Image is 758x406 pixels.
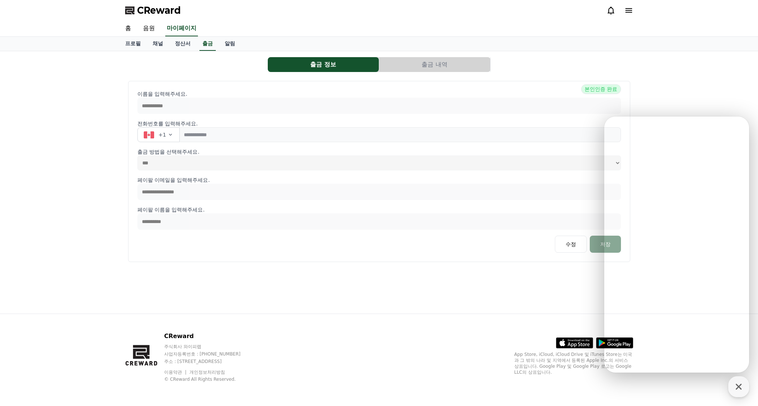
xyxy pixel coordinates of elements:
[199,37,216,51] a: 출금
[137,148,621,155] p: 출금 방법을 선택해주세요.
[164,358,255,364] p: 주소 : [STREET_ADDRESS]
[164,332,255,341] p: CReward
[137,176,621,184] p: 페이팔 이메일을 입력해주세요.
[137,90,621,98] p: 이름을 입력해주세요.
[119,37,147,51] a: 프로필
[189,370,225,375] a: 개인정보처리방침
[165,21,198,36] a: 마이페이지
[590,236,621,253] button: 저장
[379,57,490,72] button: 출금 내역
[137,120,621,127] p: 전화번호를 입력해주세요.
[164,351,255,357] p: 사업자등록번호 : [PHONE_NUMBER]
[604,117,749,373] iframe: Channel chat
[268,57,379,72] button: 출금 정보
[219,37,241,51] a: 알림
[555,236,587,253] button: 수정
[147,37,169,51] a: 채널
[581,84,621,94] span: 본인인증 완료
[137,206,621,213] p: 페이팔 이름을 입력해주세요.
[164,376,255,382] p: © CReward All Rights Reserved.
[159,131,166,138] span: +1
[164,370,188,375] a: 이용약관
[125,4,181,16] a: CReward
[137,21,161,36] a: 음원
[119,21,137,36] a: 홈
[164,344,255,350] p: 주식회사 와이피랩
[137,4,181,16] span: CReward
[169,37,196,51] a: 정산서
[514,351,633,375] p: App Store, iCloud, iCloud Drive 및 iTunes Store는 미국과 그 밖의 나라 및 지역에서 등록된 Apple Inc.의 서비스 상표입니다. Goo...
